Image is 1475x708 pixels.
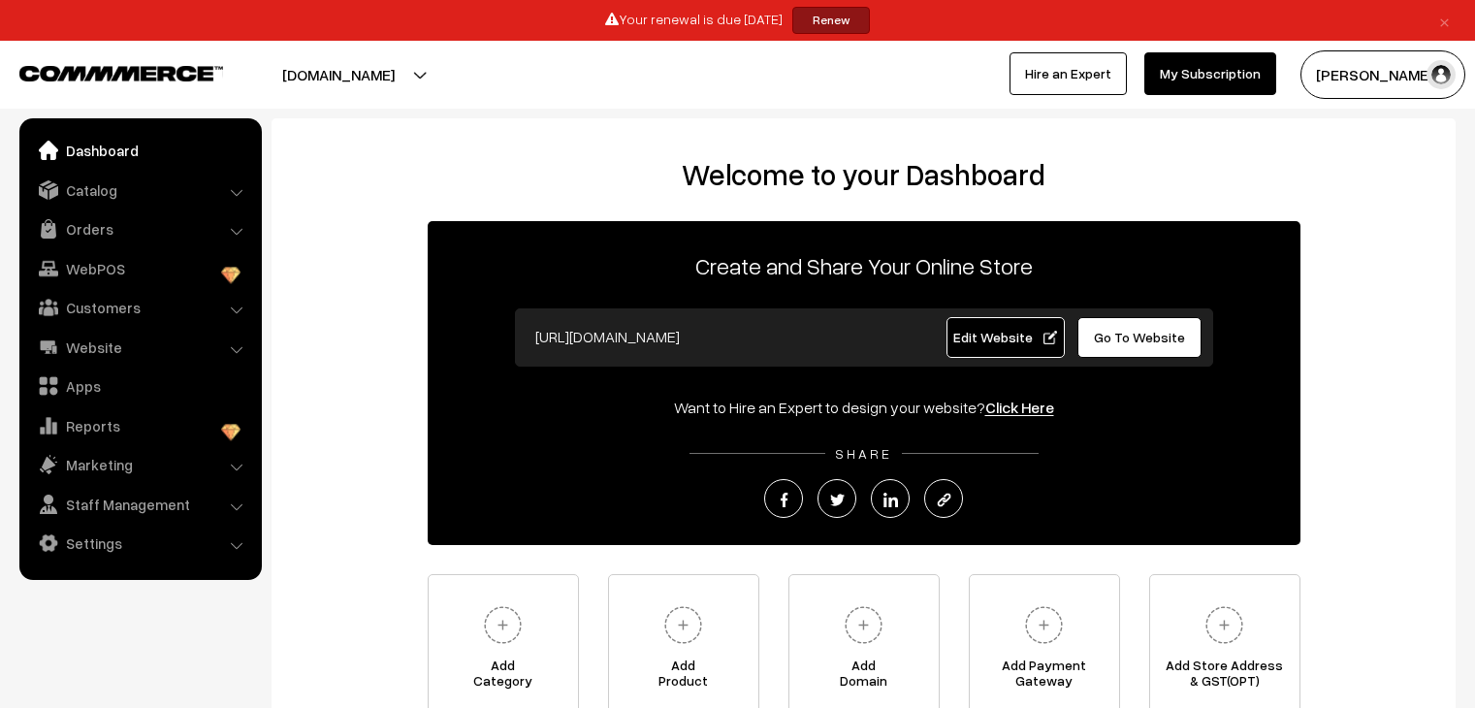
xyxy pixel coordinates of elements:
a: Go To Website [1077,317,1202,358]
a: My Subscription [1144,52,1276,95]
a: Edit Website [946,317,1065,358]
a: Customers [24,290,255,325]
div: Want to Hire an Expert to design your website? [428,396,1300,419]
a: Orders [24,211,255,246]
a: Renew [792,7,870,34]
a: COMMMERCE [19,60,189,83]
button: [PERSON_NAME] [1300,50,1465,99]
button: [DOMAIN_NAME] [214,50,463,99]
a: Staff Management [24,487,255,522]
img: plus.svg [1017,598,1071,652]
span: Edit Website [953,329,1057,345]
p: Create and Share Your Online Store [428,248,1300,283]
a: Hire an Expert [1010,52,1127,95]
a: Reports [24,408,255,443]
img: plus.svg [1198,598,1251,652]
span: SHARE [825,445,902,462]
span: Add Payment Gateway [970,658,1119,696]
span: Add Product [609,658,758,696]
a: Dashboard [24,133,255,168]
h2: Welcome to your Dashboard [291,157,1436,192]
a: WebPOS [24,251,255,286]
span: Add Store Address & GST(OPT) [1150,658,1299,696]
a: Click Here [985,398,1054,417]
span: Go To Website [1094,329,1185,345]
a: Catalog [24,173,255,208]
a: Settings [24,526,255,561]
a: Apps [24,369,255,403]
div: Your renewal is due [DATE] [7,7,1468,34]
a: × [1431,9,1458,32]
img: plus.svg [657,598,710,652]
span: Add Domain [789,658,939,696]
img: user [1427,60,1456,89]
span: Add Category [429,658,578,696]
img: plus.svg [476,598,529,652]
a: Website [24,330,255,365]
img: COMMMERCE [19,66,223,80]
a: Marketing [24,447,255,482]
img: plus.svg [837,598,890,652]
